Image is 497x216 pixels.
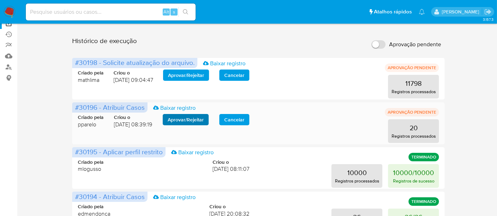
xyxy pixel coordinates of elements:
input: Pesquise usuários ou casos... [26,7,196,17]
span: Atalhos rápidos [374,8,412,16]
span: s [173,8,175,15]
span: 3.157.3 [483,17,493,22]
span: Alt [163,8,169,15]
a: Sair [484,8,492,16]
a: Notificações [419,9,425,15]
p: alexandra.macedo@mercadolivre.com [442,8,482,15]
button: search-icon [178,7,193,17]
